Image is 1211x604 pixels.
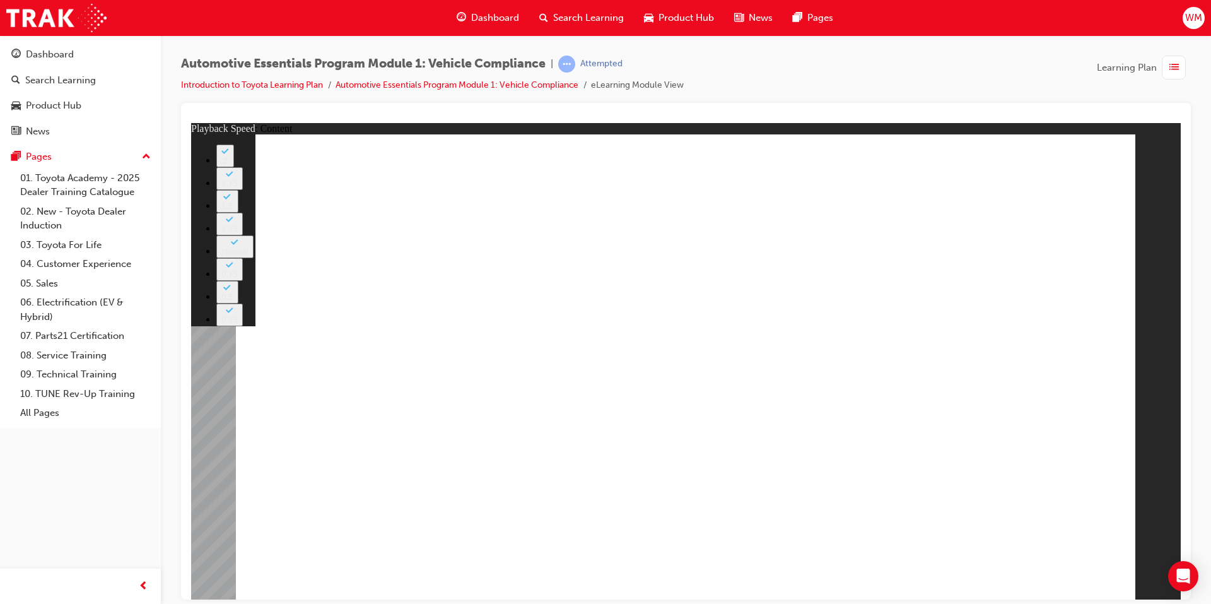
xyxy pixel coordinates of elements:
a: guage-iconDashboard [447,5,529,31]
div: Open Intercom Messenger [1168,561,1198,591]
span: news-icon [734,10,744,26]
span: guage-icon [11,49,21,61]
button: Learning Plan [1097,56,1191,80]
a: search-iconSearch Learning [529,5,634,31]
a: 08. Service Training [15,346,156,365]
a: 10. TUNE Rev-Up Training [15,384,156,404]
a: 09. Technical Training [15,365,156,384]
a: 01. Toyota Academy - 2025 Dealer Training Catalogue [15,169,156,202]
a: pages-iconPages [783,5,843,31]
button: Pages [5,145,156,169]
a: All Pages [15,403,156,423]
span: | [551,57,553,71]
a: Search Learning [5,69,156,92]
span: Search Learning [553,11,624,25]
span: list-icon [1169,60,1179,76]
span: Automotive Essentials Program Module 1: Vehicle Compliance [181,57,546,71]
a: 04. Customer Experience [15,254,156,274]
span: Learning Plan [1097,61,1157,75]
a: 03. Toyota For Life [15,235,156,255]
span: car-icon [11,100,21,112]
span: prev-icon [139,579,148,595]
a: 06. Electrification (EV & Hybrid) [15,293,156,326]
img: Trak [6,4,107,32]
a: car-iconProduct Hub [634,5,724,31]
a: News [5,120,156,143]
a: 02. New - Toyota Dealer Induction [15,202,156,235]
div: Search Learning [25,73,96,88]
span: learningRecordVerb_ATTEMPT-icon [558,56,575,73]
span: WM [1185,11,1202,25]
div: News [26,124,50,139]
span: search-icon [11,75,20,86]
div: Pages [26,150,52,164]
span: Dashboard [471,11,519,25]
span: News [749,11,773,25]
span: search-icon [539,10,548,26]
div: Product Hub [26,98,81,113]
a: Introduction to Toyota Learning Plan [181,80,323,90]
span: Pages [807,11,833,25]
a: news-iconNews [724,5,783,31]
a: Product Hub [5,94,156,117]
li: eLearning Module View [591,78,684,93]
span: Product Hub [658,11,714,25]
a: 05. Sales [15,274,156,293]
button: DashboardSearch LearningProduct HubNews [5,40,156,145]
a: Dashboard [5,43,156,66]
span: pages-icon [11,151,21,163]
span: guage-icon [457,10,466,26]
span: news-icon [11,126,21,138]
span: pages-icon [793,10,802,26]
div: Attempted [580,58,623,70]
span: up-icon [142,149,151,165]
button: WM [1183,7,1205,29]
span: car-icon [644,10,653,26]
a: 07. Parts21 Certification [15,326,156,346]
a: Automotive Essentials Program Module 1: Vehicle Compliance [336,80,578,90]
div: Dashboard [26,47,74,62]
